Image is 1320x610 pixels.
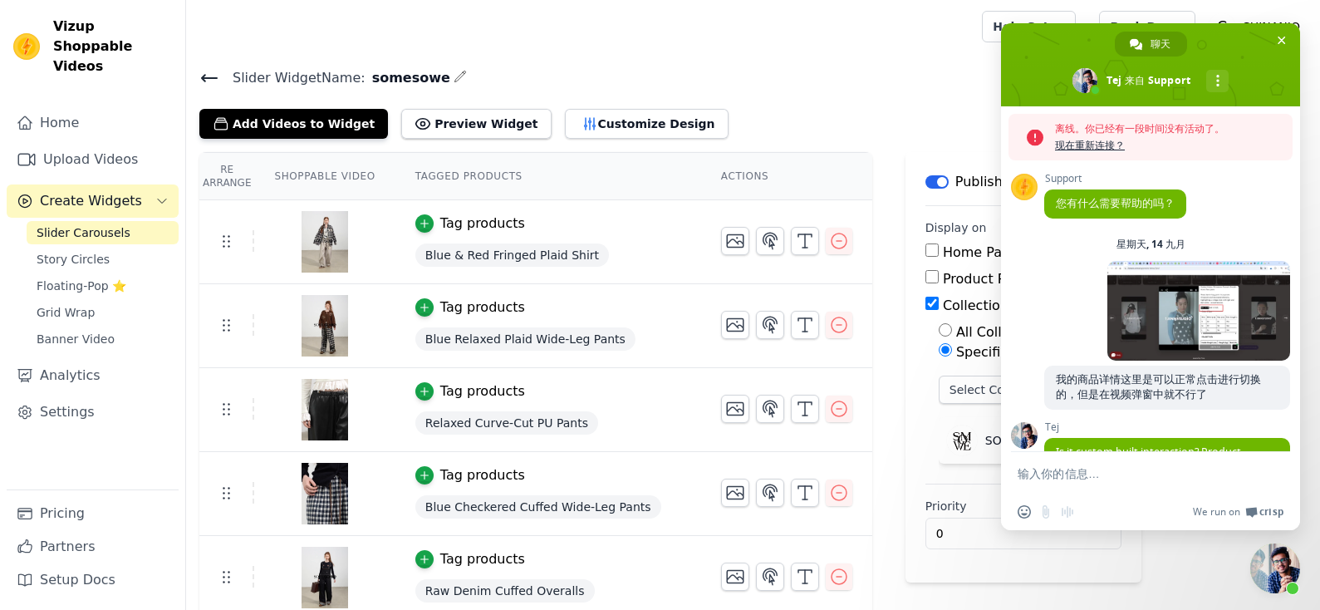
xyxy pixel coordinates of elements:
label: Product Page [943,271,1030,287]
th: Actions [701,153,872,200]
div: Tag products [440,465,525,485]
span: 我的商品详情这里是可以正常点击进行切换的，但是在视频弹窗中就不行了 [1056,372,1261,401]
label: Specific Collection Pages [956,344,1121,360]
th: Re Arrange [199,153,254,200]
button: Tag products [415,381,525,401]
span: Banner Video [37,331,115,347]
text: C [1217,18,1227,35]
div: 关闭聊天 [1250,544,1300,593]
th: Tagged Products [395,153,701,200]
span: Slider Widget Name: [219,68,366,88]
button: Preview Widget [401,109,551,139]
span: Floating-Pop ⭐ [37,278,126,294]
span: 您有什么需要帮助的吗？ [1056,196,1175,210]
label: Priority [925,498,1121,514]
span: Create Widgets [40,191,142,211]
button: Customize Design [565,109,729,139]
a: Analytics [7,359,179,392]
th: Shoppable Video [254,153,395,200]
a: Setup Docs [7,563,179,597]
button: Create Widgets [7,184,179,218]
a: Pricing [7,497,179,530]
img: Vizup [13,33,40,60]
img: tn-e48fa11c3f50434f81605b95c9e8f575.png [302,286,348,366]
a: Slider Carousels [27,221,179,244]
button: Change Thumbnail [721,227,749,255]
div: Tag products [440,214,525,234]
a: Floating-Pop ⭐ [27,274,179,298]
a: Home [7,106,179,140]
img: SOMESOWE [945,424,979,457]
span: Relaxed Curve-Cut PU Pants [415,411,598,435]
button: Tag products [415,549,525,569]
span: Slider Carousels [37,224,130,241]
img: tn-fb3d43ef957a467ba787def3944f86f7.png [302,370,348,450]
span: Story Circles [37,251,110,268]
div: 星期天, 14 九月 [1116,239,1185,249]
a: Upload Videos [7,143,179,176]
button: Tag products [415,214,525,234]
span: Support [1044,173,1186,184]
button: Select Collection Pages [939,376,1096,404]
div: Tag products [440,549,525,569]
span: 关闭聊天 [1273,32,1290,49]
p: SOMESOWE [985,432,1054,449]
a: We run onCrisp [1193,505,1283,519]
span: Crisp [1259,505,1283,519]
a: Settings [7,396,179,429]
span: 插入表情符号 [1018,505,1031,519]
span: 离线。你已经有一段时间没有活动了。 [1055,121,1284,137]
div: 聊天 [1115,32,1187,57]
span: Grid Wrap [37,304,95,321]
img: tn-22f8f2788f4242e18445c6238f9263bf.png [302,202,348,282]
a: Story Circles [27,248,179,271]
p: CHINANIO [1235,12,1307,42]
a: Banner Video [27,327,179,351]
span: We run on [1193,505,1240,519]
div: Tag products [440,381,525,401]
span: Raw Denim Cuffed Overalls [415,579,595,603]
span: somesowe [366,68,450,88]
textarea: 输入你的信息… [1018,466,1247,481]
div: Tag products [440,298,525,317]
div: 更多频道 [1206,70,1229,92]
p: Published [955,172,1019,192]
a: Book Demo [1099,11,1195,42]
a: Help Setup [982,11,1076,42]
button: Change Thumbnail [721,311,749,339]
span: Blue Checkered Cuffed Wide-Leg Pants [415,495,661,519]
span: Is it custom built interaction? Product description is usually text or html [1056,445,1241,474]
label: Collection Page [943,298,1045,313]
a: Partners [7,530,179,563]
span: Blue Relaxed Plaid Wide-Leg Pants [415,327,635,351]
span: 现在重新连接？ [1055,137,1284,154]
button: C CHINANIO [1209,12,1307,42]
legend: Display on [925,219,987,236]
span: 聊天 [1151,32,1170,57]
label: All Collection Pages [956,324,1086,340]
label: Home Page [943,244,1018,260]
button: Change Thumbnail [721,563,749,591]
button: Add Videos to Widget [199,109,388,139]
button: Tag products [415,465,525,485]
span: Blue & Red Fringed Plaid Shirt [415,244,609,267]
a: Grid Wrap [27,301,179,324]
div: Edit Name [454,66,467,89]
button: Tag products [415,298,525,317]
img: tn-1457f94e6db241bba5d335d485ac8f19.png [302,454,348,534]
span: Tej [1044,421,1290,433]
button: Change Thumbnail [721,479,749,507]
span: Vizup Shoppable Videos [53,17,172,76]
button: Change Thumbnail [721,395,749,423]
